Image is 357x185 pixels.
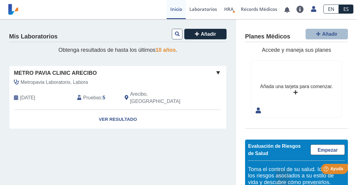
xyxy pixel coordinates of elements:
[318,147,338,153] span: Empezar
[9,33,57,40] h4: Mis Laboratorios
[260,83,333,90] div: Añada una tarjeta para comenzar.
[14,69,97,77] span: Metro Pavia Clinic Arecibo
[73,91,120,105] div: :
[130,91,195,105] span: Arecibo, PR
[20,94,35,101] span: 2025-08-14
[184,29,227,39] button: Añadir
[83,94,101,101] span: Pruebas
[21,79,88,86] span: Metropavia Laboratorio, Labora
[310,144,345,155] a: Empezar
[103,95,105,100] b: 5
[322,31,338,37] span: Añadir
[224,6,234,12] span: HRA
[58,47,177,53] span: Obtenga resultados de hasta los últimos .
[9,110,226,129] a: Ver Resultado
[339,5,353,14] a: ES
[248,144,301,156] span: Evaluación de Riesgos de Salud
[201,31,216,37] span: Añadir
[245,33,290,40] h4: Planes Médicos
[303,161,350,178] iframe: Help widget launcher
[323,5,339,14] a: EN
[156,47,176,53] span: 10 años
[306,29,348,39] button: Añadir
[262,47,331,53] span: Accede y maneja sus planes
